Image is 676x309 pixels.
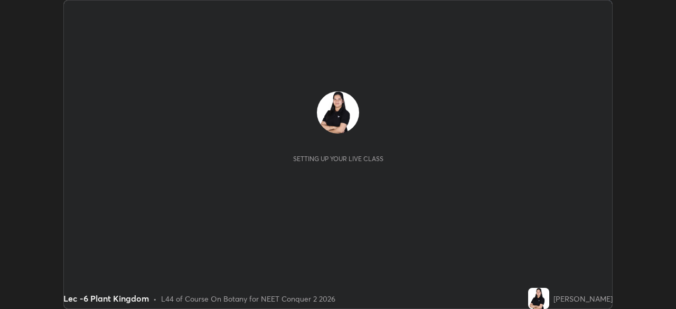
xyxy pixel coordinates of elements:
[293,155,383,163] div: Setting up your live class
[161,293,335,304] div: L44 of Course On Botany for NEET Conquer 2 2026
[317,91,359,134] img: f4a5c7a436c14979aac81bfcec30b095.jpg
[63,292,149,305] div: Lec -6 Plant Kingdom
[553,293,613,304] div: [PERSON_NAME]
[153,293,157,304] div: •
[528,288,549,309] img: f4a5c7a436c14979aac81bfcec30b095.jpg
